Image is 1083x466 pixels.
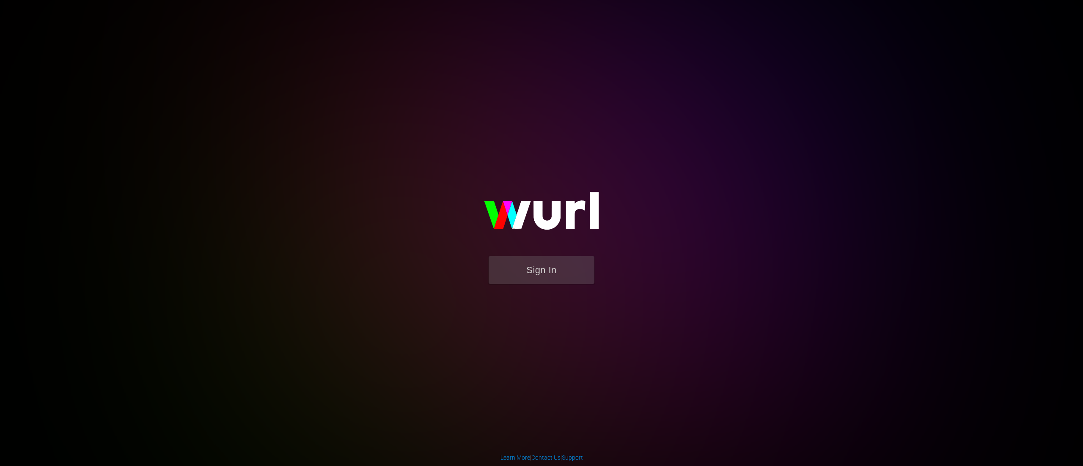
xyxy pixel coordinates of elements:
img: wurl-logo-on-black-223613ac3d8ba8fe6dc639794a292ebdb59501304c7dfd60c99c58986ef67473.svg [457,174,626,256]
a: Learn More [500,454,530,461]
button: Sign In [489,256,594,284]
div: | | [500,453,583,462]
a: Contact Us [531,454,561,461]
a: Support [562,454,583,461]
